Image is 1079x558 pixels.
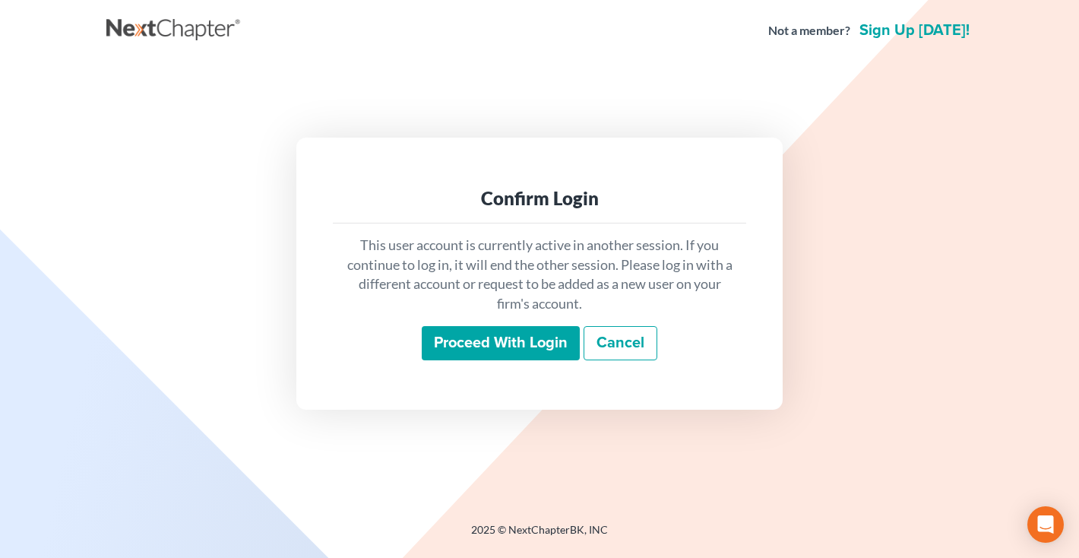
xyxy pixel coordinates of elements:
[345,236,734,314] p: This user account is currently active in another session. If you continue to log in, it will end ...
[106,522,973,550] div: 2025 © NextChapterBK, INC
[1027,506,1064,543] div: Open Intercom Messenger
[345,186,734,211] div: Confirm Login
[584,326,657,361] a: Cancel
[768,22,850,40] strong: Not a member?
[856,23,973,38] a: Sign up [DATE]!
[422,326,580,361] input: Proceed with login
